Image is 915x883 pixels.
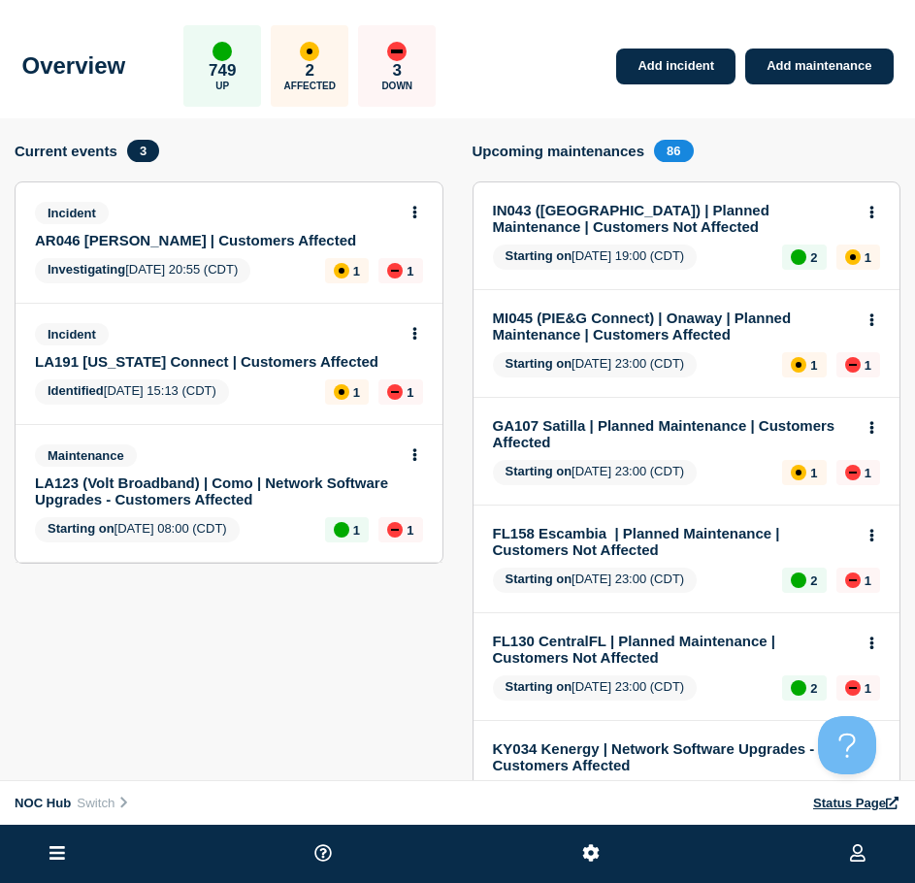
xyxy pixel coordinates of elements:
[506,572,572,586] span: Starting on
[865,250,871,265] p: 1
[791,572,806,588] div: up
[387,522,403,538] div: down
[493,525,855,558] a: FL158 Escambia | Planned Maintenance | Customers Not Affected
[35,258,250,283] span: [DATE] 20:55 (CDT)
[407,523,413,538] p: 1
[212,42,232,61] div: up
[813,796,900,810] a: Status Page
[506,464,572,478] span: Starting on
[791,249,806,265] div: up
[387,42,407,61] div: down
[353,264,360,278] p: 1
[810,250,817,265] p: 2
[493,245,698,270] span: [DATE] 19:00 (CDT)
[35,379,229,405] span: [DATE] 15:13 (CDT)
[127,140,159,162] span: 3
[810,466,817,480] p: 1
[493,460,698,485] span: [DATE] 23:00 (CDT)
[334,522,349,538] div: up
[48,521,114,536] span: Starting on
[654,140,693,162] span: 86
[393,61,402,81] p: 3
[493,568,698,593] span: [DATE] 23:00 (CDT)
[215,81,229,91] p: Up
[845,572,861,588] div: down
[35,353,397,370] a: LA191 [US_STATE] Connect | Customers Affected
[506,248,572,263] span: Starting on
[284,81,336,91] p: Affected
[493,633,855,666] a: FL130 CentralFL | Planned Maintenance | Customers Not Affected
[35,323,109,345] span: Incident
[810,681,817,696] p: 2
[865,681,871,696] p: 1
[845,357,861,373] div: down
[493,310,855,343] a: MI045 (PIE&G Connect) | Onaway | Planned Maintenance | Customers Affected
[865,358,871,373] p: 1
[493,417,855,450] a: GA107 Satilla | Planned Maintenance | Customers Affected
[35,232,397,248] a: AR046 [PERSON_NAME] | Customers Affected
[745,49,893,84] a: Add maintenance
[791,357,806,373] div: affected
[506,679,572,694] span: Starting on
[791,465,806,480] div: affected
[473,143,645,159] h4: Upcoming maintenances
[845,680,861,696] div: down
[387,384,403,400] div: down
[35,202,109,224] span: Incident
[845,249,861,265] div: affected
[381,81,412,91] p: Down
[810,573,817,588] p: 2
[71,795,136,811] button: Switch
[35,474,397,507] a: LA123 (Volt Broadband) | Como | Network Software Upgrades - Customers Affected
[334,384,349,400] div: affected
[35,444,137,467] span: Maintenance
[353,523,360,538] p: 1
[493,675,698,701] span: [DATE] 23:00 (CDT)
[493,202,855,235] a: IN043 ([GEOGRAPHIC_DATA]) | Planned Maintenance | Customers Not Affected
[810,358,817,373] p: 1
[209,61,236,81] p: 749
[334,263,349,278] div: affected
[387,263,403,278] div: down
[22,52,126,80] h1: Overview
[407,264,413,278] p: 1
[865,466,871,480] p: 1
[48,383,104,398] span: Identified
[353,385,360,400] p: 1
[845,465,861,480] div: down
[818,716,876,774] iframe: Help Scout Beacon - Open
[15,143,117,159] h4: Current events
[865,573,871,588] p: 1
[616,49,735,84] a: Add incident
[35,517,240,542] span: [DATE] 08:00 (CDT)
[300,42,319,61] div: affected
[493,740,855,773] a: KY034 Kenergy | Network Software Upgrades - Customers Affected
[791,680,806,696] div: up
[493,352,698,377] span: [DATE] 23:00 (CDT)
[48,262,125,277] span: Investigating
[407,385,413,400] p: 1
[15,796,71,810] span: NOC Hub
[306,61,314,81] p: 2
[506,356,572,371] span: Starting on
